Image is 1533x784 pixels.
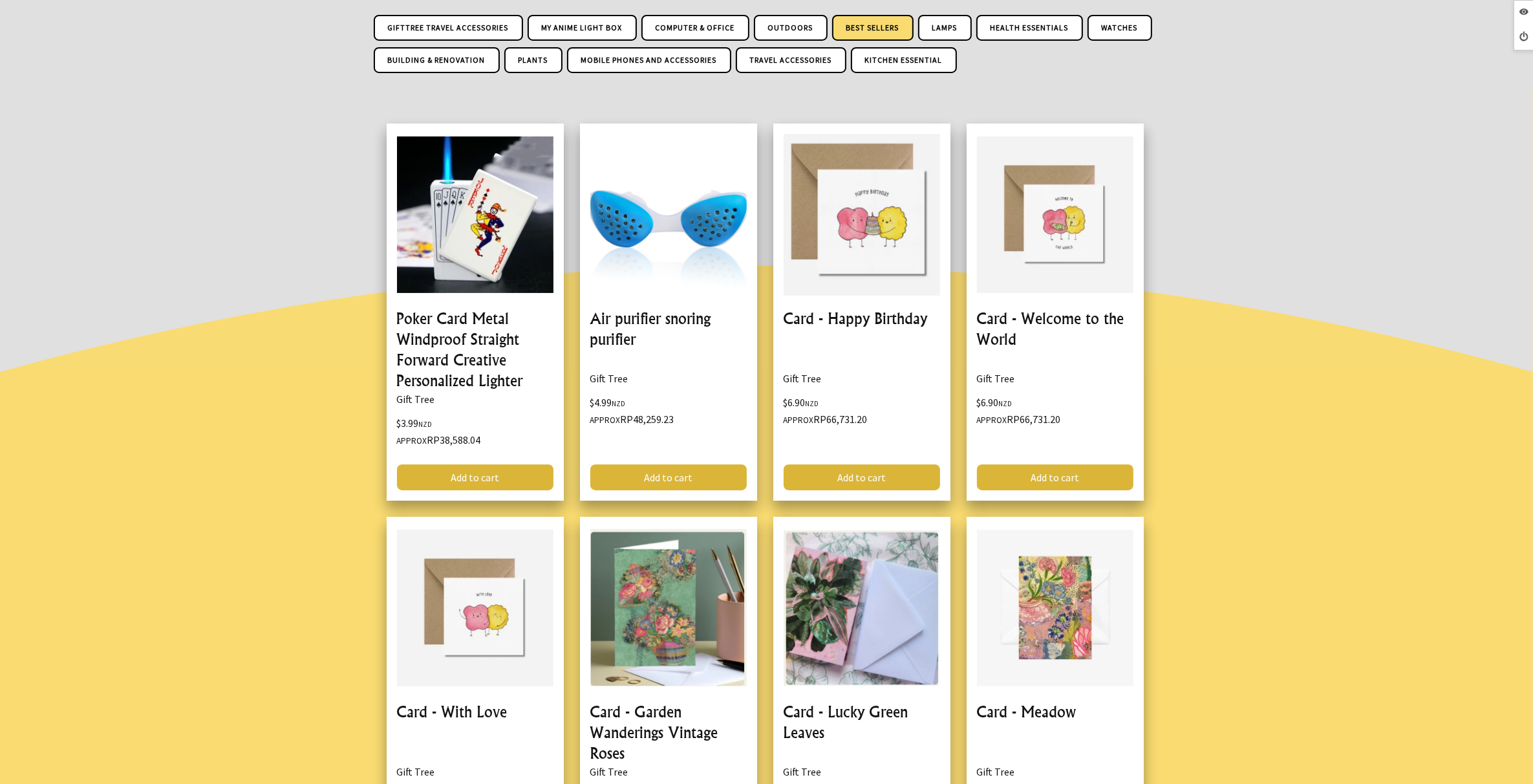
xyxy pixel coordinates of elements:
a: Plants [504,47,563,73]
a: Health Essentials [976,15,1083,41]
a: Kitchen Essential [851,47,957,73]
a: GiftTree Travel accessories [374,15,523,41]
a: Watches [1088,15,1152,41]
a: Travel Accessories [736,47,846,73]
a: Mobile Phones And Accessories [567,47,731,73]
a: Lamps [918,15,972,41]
a: Best Sellers [832,15,914,41]
a: Add to cart [784,464,940,490]
a: Add to cart [397,464,553,490]
a: Add to cart [977,464,1133,490]
a: Computer & Office [641,15,749,41]
a: My Anime Light Box [528,15,637,41]
a: Outdoors [754,15,828,41]
a: Add to cart [590,464,747,490]
a: Building & Renovation [374,47,500,73]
